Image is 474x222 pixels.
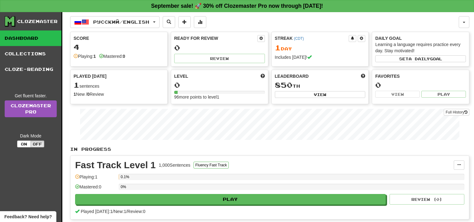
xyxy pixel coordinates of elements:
div: Get fluent faster. [5,93,57,99]
div: 0 [375,81,466,89]
button: Review [174,54,265,63]
div: Day [275,44,366,52]
span: Played [DATE]: 1 [81,209,113,214]
div: 0 [174,81,265,89]
div: 0 [174,44,265,52]
div: Streak [275,35,349,41]
button: Русский/English [70,16,160,28]
div: Dark Mode [5,133,57,139]
button: Add sentence to collection [178,16,191,28]
button: Fluency Fast Track [194,162,229,169]
div: sentences [74,81,164,89]
div: Playing: 1 [75,174,116,184]
div: Learning a language requires practice every day. Stay motivated! [375,41,466,54]
span: Score more points to level up [261,73,265,79]
span: 1 [74,81,79,89]
button: View [275,91,366,98]
button: On [17,141,31,147]
p: In Progress [70,146,469,152]
strong: 1 [74,92,76,97]
button: Off [31,141,44,147]
button: Search sentences [163,16,175,28]
div: Fast Track Level 1 [75,160,156,170]
span: / [113,209,114,214]
div: Mastered: 0 [75,184,116,194]
strong: September sale! 🚀 30% off Clozemaster Pro now through [DATE]! [151,3,323,9]
button: View [375,91,420,98]
button: Play [75,194,386,205]
div: 96 more points to level 1 [174,94,265,100]
span: Played [DATE] [74,73,107,79]
span: Level [174,73,188,79]
div: Favorites [375,73,466,79]
div: Ready for Review [174,35,257,41]
button: Review (0) [390,194,464,205]
span: New: 1 [114,209,126,214]
div: 4 [74,43,164,51]
div: 1,000 Sentences [159,162,190,168]
div: Playing: [74,53,96,59]
span: Русский / English [93,19,149,25]
div: Includes [DATE]! [275,54,366,60]
span: a daily [409,57,430,61]
span: Leaderboard [275,73,309,79]
strong: 1 [93,54,96,59]
div: th [275,81,366,89]
div: New / Review [74,91,164,97]
strong: 0 [87,92,90,97]
div: Mastered: [99,53,125,59]
span: 1 [275,43,281,52]
a: (CDT) [294,36,304,41]
strong: 0 [123,54,125,59]
button: Play [421,91,466,98]
div: Score [74,35,164,41]
button: Seta dailygoal [375,55,466,62]
span: / [126,209,127,214]
button: Full History [444,109,469,116]
button: More stats [194,16,206,28]
span: Open feedback widget [4,214,52,220]
div: Clozemaster [17,18,58,25]
span: Review: 0 [127,209,146,214]
span: This week in points, UTC [361,73,365,79]
span: 850 [275,81,293,89]
a: ClozemasterPro [5,100,57,117]
div: Daily Goal [375,35,466,41]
